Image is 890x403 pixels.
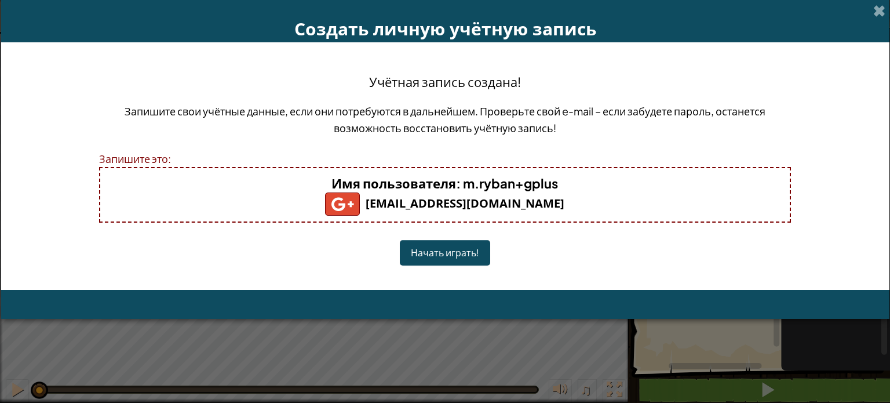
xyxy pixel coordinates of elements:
[99,103,791,136] p: Запишите свои учётные данные, если они потребуются в дальнейшем. Проверьте свой e-mail – если заб...
[400,240,490,265] button: Начать играть!
[294,17,596,41] span: Создать личную учётную запись
[369,72,521,91] h4: Учётная запись создана!
[99,150,791,167] div: Запишите это:
[331,175,456,191] span: Имя пользователя
[325,193,360,216] img: gplus_small.png
[331,175,558,191] b: : m.ryban+gplus
[325,195,564,211] b: [EMAIL_ADDRESS][DOMAIN_NAME]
